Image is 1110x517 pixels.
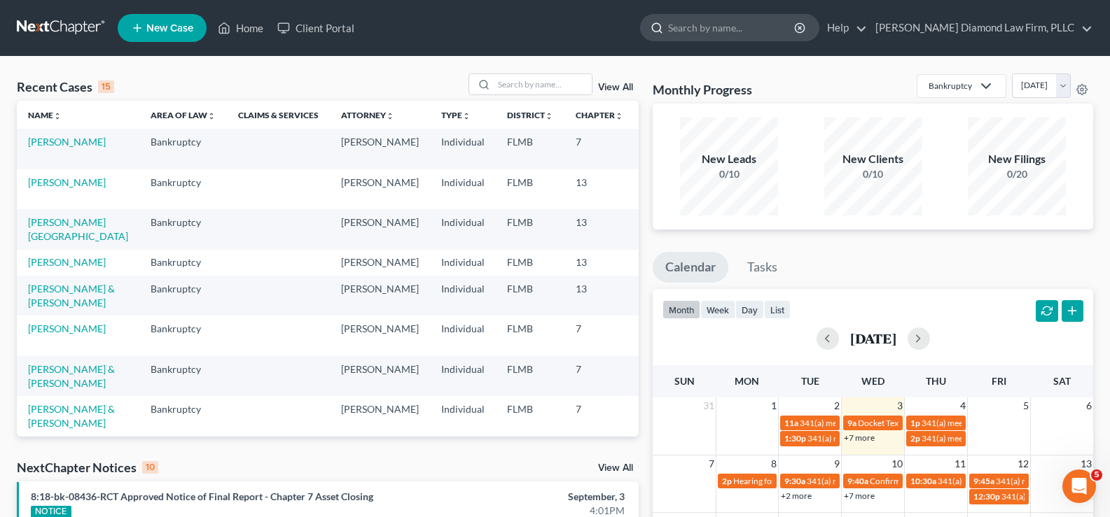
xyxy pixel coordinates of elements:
[910,418,920,428] span: 1p
[139,396,227,436] td: Bankruptcy
[735,252,790,283] a: Tasks
[98,80,114,93] div: 15
[844,490,875,501] a: +7 more
[896,397,904,414] span: 3
[781,490,812,501] a: +2 more
[735,375,759,387] span: Mon
[615,112,623,120] i: unfold_more
[430,209,496,249] td: Individual
[142,461,158,474] div: 10
[436,490,625,504] div: September, 3
[564,356,634,396] td: 7
[959,397,967,414] span: 4
[139,209,227,249] td: Bankruptcy
[496,129,564,169] td: FLMB
[653,252,728,283] a: Calendar
[680,151,778,167] div: New Leads
[824,151,922,167] div: New Clients
[1091,469,1102,481] span: 5
[496,209,564,249] td: FLMB
[496,276,564,316] td: FLMB
[929,80,972,92] div: Bankruptcy
[733,476,842,486] span: Hearing for [PERSON_NAME]
[28,110,62,120] a: Nameunfold_more
[430,276,496,316] td: Individual
[139,276,227,316] td: Bankruptcy
[330,129,430,169] td: [PERSON_NAME]
[968,151,1066,167] div: New Filings
[28,256,106,268] a: [PERSON_NAME]
[139,316,227,355] td: Bankruptcy
[430,437,496,476] td: Individual
[31,490,373,502] a: 8:18-bk-08436-RCT Approved Notice of Final Report - Chapter 7 Asset Closing
[847,418,856,428] span: 9a
[496,316,564,355] td: FLMB
[1016,455,1030,472] span: 12
[634,316,702,355] td: 8:25-bk-05361
[564,437,634,476] td: 7
[922,418,1057,428] span: 341(a) meeting for [PERSON_NAME]
[496,250,564,276] td: FLMB
[850,331,896,346] h2: [DATE]
[910,476,936,486] span: 10:30a
[28,216,128,242] a: [PERSON_NAME][GEOGRAPHIC_DATA]
[545,112,553,120] i: unfold_more
[770,397,778,414] span: 1
[1079,455,1093,472] span: 13
[662,300,700,319] button: month
[1062,469,1096,503] iframe: Intercom live chat
[139,129,227,169] td: Bankruptcy
[807,476,942,486] span: 341(a) meeting for [PERSON_NAME]
[564,276,634,316] td: 13
[598,463,633,473] a: View All
[211,15,270,41] a: Home
[926,375,946,387] span: Thu
[441,110,471,120] a: Typeunfold_more
[653,81,752,98] h3: Monthly Progress
[634,356,702,396] td: 8:25-bk-06157
[784,433,806,444] span: 1:30p
[968,167,1066,181] div: 0/20
[430,250,496,276] td: Individual
[910,433,920,444] span: 2p
[270,15,361,41] a: Client Portal
[674,375,695,387] span: Sun
[17,78,114,95] div: Recent Cases
[564,209,634,249] td: 13
[735,300,764,319] button: day
[868,15,1092,41] a: [PERSON_NAME] Diamond Law Firm, PLLC
[28,403,115,429] a: [PERSON_NAME] & [PERSON_NAME]
[784,418,798,428] span: 11a
[833,455,841,472] span: 9
[870,476,1030,486] span: Confirmation Hearing for [PERSON_NAME]
[330,396,430,436] td: [PERSON_NAME]
[858,418,1075,428] span: Docket Text: for St [PERSON_NAME] [PERSON_NAME] et al
[430,396,496,436] td: Individual
[430,169,496,209] td: Individual
[139,356,227,396] td: Bankruptcy
[1053,375,1071,387] span: Sat
[784,476,805,486] span: 9:30a
[386,112,394,120] i: unfold_more
[680,167,778,181] div: 0/10
[17,459,158,476] div: NextChapter Notices
[139,250,227,276] td: Bankruptcy
[430,316,496,355] td: Individual
[496,396,564,436] td: FLMB
[764,300,791,319] button: list
[598,83,633,92] a: View All
[564,396,634,436] td: 7
[668,15,796,41] input: Search by name...
[564,169,634,209] td: 13
[992,375,1006,387] span: Fri
[973,491,1000,502] span: 12:30p
[938,476,1073,486] span: 341(a) meeting for [PERSON_NAME]
[28,323,106,334] a: [PERSON_NAME]
[564,129,634,169] td: 7
[494,74,592,94] input: Search by name...
[807,433,943,444] span: 341(a) meeting for [PERSON_NAME]
[824,167,922,181] div: 0/10
[564,250,634,276] td: 13
[953,455,967,472] span: 11
[462,112,471,120] i: unfold_more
